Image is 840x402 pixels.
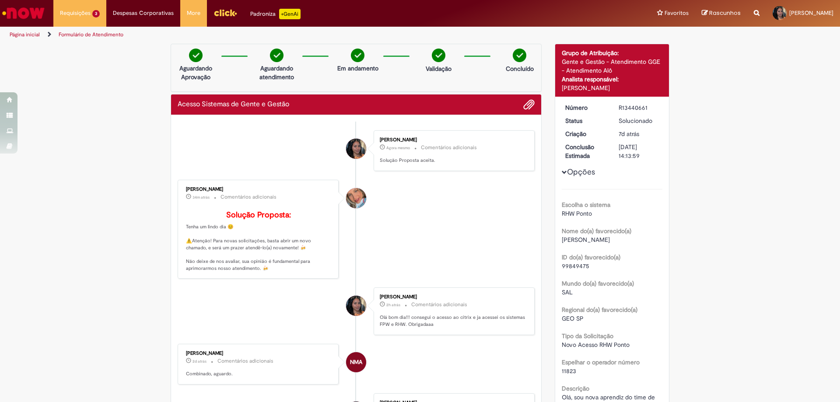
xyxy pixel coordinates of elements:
[562,236,610,244] span: [PERSON_NAME]
[351,49,364,62] img: check-circle-green.png
[380,137,525,143] div: [PERSON_NAME]
[562,253,620,261] b: ID do(a) favorecido(a)
[350,352,362,373] span: NMA
[186,211,332,272] p: Tenha um lindo dia 😊 ⚠️Atenção! Para novas solicitações, basta abrir um novo chamado, e será um p...
[7,27,553,43] ul: Trilhas de página
[192,359,206,364] time: 27/08/2025 17:04:26
[380,294,525,300] div: [PERSON_NAME]
[337,64,378,73] p: Em andamento
[113,9,174,17] span: Despesas Corporativas
[386,302,400,308] span: 2h atrás
[562,210,592,217] span: RHW Ponto
[411,301,467,308] small: Comentários adicionais
[213,6,237,19] img: click_logo_yellow_360x200.png
[506,64,534,73] p: Concluído
[709,9,741,17] span: Rascunhos
[562,84,663,92] div: [PERSON_NAME]
[432,49,445,62] img: check-circle-green.png
[186,187,332,192] div: [PERSON_NAME]
[562,57,663,75] div: Gente e Gestão - Atendimento GGE - Atendimento Alô
[559,116,612,125] dt: Status
[619,129,659,138] div: 22/08/2025 16:02:21
[562,280,634,287] b: Mundo do(a) favorecido(a)
[380,314,525,328] p: Olá bom dia!!! consegui o acesso ao citrix e ja acessei os sistemas FPW e RHW. Obrigadaaa
[619,130,639,138] span: 7d atrás
[562,315,584,322] span: GEO SP
[270,49,283,62] img: check-circle-green.png
[192,359,206,364] span: 2d atrás
[562,385,589,392] b: Descrição
[220,193,276,201] small: Comentários adicionais
[386,145,410,150] span: Agora mesmo
[386,302,400,308] time: 29/08/2025 11:39:24
[562,75,663,84] div: Analista responsável:
[559,143,612,160] dt: Conclusão Estimada
[559,129,612,138] dt: Criação
[186,351,332,356] div: [PERSON_NAME]
[279,9,301,19] p: +GenAi
[189,49,203,62] img: check-circle-green.png
[192,195,210,200] span: 34m atrás
[562,332,613,340] b: Tipo da Solicitação
[421,144,477,151] small: Comentários adicionais
[60,9,91,17] span: Requisições
[562,341,630,349] span: Novo Acesso RHW Ponto
[250,9,301,19] div: Padroniza
[175,64,217,81] p: Aguardando Aprovação
[665,9,689,17] span: Favoritos
[217,357,273,365] small: Comentários adicionais
[92,10,100,17] span: 3
[619,143,659,160] div: [DATE] 14:13:59
[562,201,610,209] b: Escolha o sistema
[789,9,833,17] span: [PERSON_NAME]
[513,49,526,62] img: check-circle-green.png
[186,371,332,378] p: Combinado, aguardo.
[1,4,46,22] img: ServiceNow
[346,139,366,159] div: Sofia Da Silveira Chagas
[562,358,640,366] b: Espelhar o operador número
[562,262,589,270] span: 99849475
[562,367,576,375] span: 11823
[187,9,200,17] span: More
[380,157,525,164] p: Solução Proposta aceita.
[619,116,659,125] div: Solucionado
[562,288,573,296] span: SAL
[702,9,741,17] a: Rascunhos
[523,99,535,110] button: Adicionar anexos
[619,103,659,112] div: R13440661
[386,145,410,150] time: 29/08/2025 13:28:16
[192,195,210,200] time: 29/08/2025 12:54:52
[562,306,637,314] b: Regional do(a) favorecido(a)
[178,101,289,108] h2: Acesso Sistemas de Gente e Gestão Histórico de tíquete
[562,49,663,57] div: Grupo de Atribuição:
[346,188,366,208] div: Jacqueline Andrade Galani
[426,64,451,73] p: Validação
[255,64,298,81] p: Aguardando atendimento
[59,31,123,38] a: Formulário de Atendimento
[559,103,612,112] dt: Número
[619,130,639,138] time: 22/08/2025 16:02:21
[10,31,40,38] a: Página inicial
[562,227,631,235] b: Nome do(a) favorecido(a)
[346,296,366,316] div: Sofia Da Silveira Chagas
[346,352,366,372] div: Neilyse Moraes Almeida
[226,210,291,220] b: Solução Proposta:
